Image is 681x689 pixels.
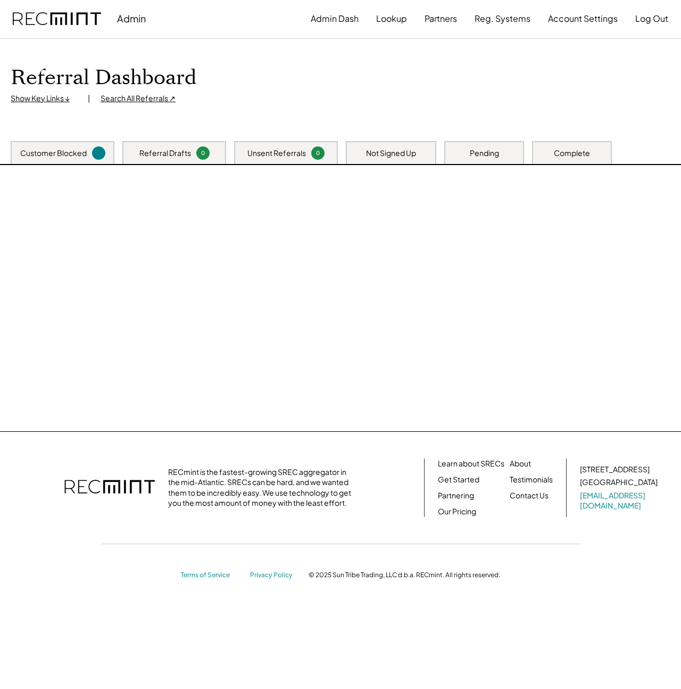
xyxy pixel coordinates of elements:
button: Admin Dash [311,8,359,29]
div: 0 [198,149,208,157]
a: Get Started [438,474,479,485]
img: recmint-logotype%403x.png [64,469,155,506]
div: Not Signed Up [366,148,416,159]
div: © 2025 Sun Tribe Trading, LLC d.b.a. RECmint. All rights reserved. [309,571,500,579]
div: Search All Referrals ↗ [101,93,176,104]
div: Referral Drafts [139,148,191,159]
div: | [88,93,90,104]
a: Partnering [438,490,474,501]
img: recmint-logotype%403x.png [13,12,101,26]
div: Customer Blocked [20,148,87,159]
div: Pending [470,148,499,159]
button: Log Out [635,8,668,29]
a: Privacy Policy [250,571,298,580]
button: Account Settings [548,8,618,29]
div: Show Key Links ↓ [11,93,77,104]
div: 0 [313,149,323,157]
div: [GEOGRAPHIC_DATA] [580,477,658,488]
div: Unsent Referrals [247,148,306,159]
a: Terms of Service [181,571,239,580]
div: Admin [117,12,146,24]
a: Testimonials [510,474,553,485]
div: RECmint is the fastest-growing SREC aggregator in the mid-Atlantic. SRECs can be hard, and we wan... [168,467,357,508]
button: Reg. Systems [475,8,530,29]
a: [EMAIL_ADDRESS][DOMAIN_NAME] [580,490,660,511]
a: Contact Us [510,490,549,501]
a: Learn about SRECs [438,458,504,469]
a: About [510,458,531,469]
button: Partners [425,8,457,29]
div: Complete [554,148,590,159]
a: Our Pricing [438,506,476,517]
h1: Referral Dashboard [11,65,196,91]
button: Lookup [376,8,407,29]
div: [STREET_ADDRESS] [580,464,650,475]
